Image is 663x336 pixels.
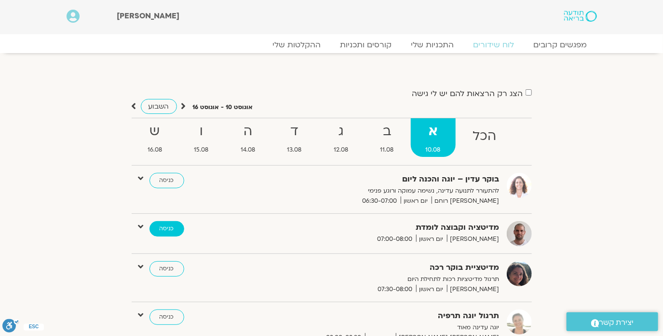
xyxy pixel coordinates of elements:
[149,309,184,325] a: כניסה
[365,118,409,157] a: ב11.08
[193,102,253,112] p: אוגוסט 10 - אוגוסט 16
[226,118,271,157] a: ה14.08
[179,145,224,155] span: 15.08
[458,118,512,157] a: הכל
[133,145,177,155] span: 16.08
[141,99,177,114] a: השבוע
[319,118,364,157] a: ג12.08
[67,40,597,50] nav: Menu
[599,316,634,329] span: יצירת קשר
[117,11,179,21] span: [PERSON_NAME]
[411,145,456,155] span: 10.08
[416,234,447,244] span: יום ראשון
[263,40,331,50] a: ההקלטות שלי
[319,145,364,155] span: 12.08
[432,196,500,206] span: [PERSON_NAME] רוחם
[179,121,224,142] strong: ו
[133,121,177,142] strong: ש
[567,312,658,331] a: יצירת קשר
[365,145,409,155] span: 11.08
[464,40,524,50] a: לוח שידורים
[149,173,184,188] a: כניסה
[447,234,500,244] span: [PERSON_NAME]
[263,261,500,274] strong: מדיטציית בוקר רכה
[411,121,456,142] strong: א
[447,284,500,294] span: [PERSON_NAME]
[179,118,224,157] a: ו15.08
[263,309,500,322] strong: תרגול יוגה תרפיה
[226,145,271,155] span: 14.08
[263,274,500,284] p: תרגול מדיטציות רכות לתחילת היום
[226,121,271,142] strong: ה
[133,118,177,157] a: ש16.08
[319,121,364,142] strong: ג
[149,221,184,237] a: כניסה
[272,118,317,157] a: ד13.08
[374,234,416,244] span: 07:00-08:00
[331,40,402,50] a: קורסים ותכניות
[149,102,169,111] span: השבוע
[524,40,597,50] a: מפגשים קרובים
[411,118,456,157] a: א10.08
[412,89,523,98] label: הצג רק הרצאות להם יש לי גישה
[359,196,401,206] span: 06:30-07:00
[263,322,500,333] p: יוגה עדינה מאוד
[263,173,500,186] strong: בוקר עדין – יוגה והכנה ליום
[401,196,432,206] span: יום ראשון
[263,186,500,196] p: להתעורר לתנועה עדינה, נשימה עמוקה ורוגע פנימי
[458,126,512,147] strong: הכל
[272,121,317,142] strong: ד
[149,261,184,277] a: כניסה
[375,284,416,294] span: 07:30-08:00
[272,145,317,155] span: 13.08
[263,221,500,234] strong: מדיטציה וקבוצה לומדת
[365,121,409,142] strong: ב
[416,284,447,294] span: יום ראשון
[402,40,464,50] a: התכניות שלי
